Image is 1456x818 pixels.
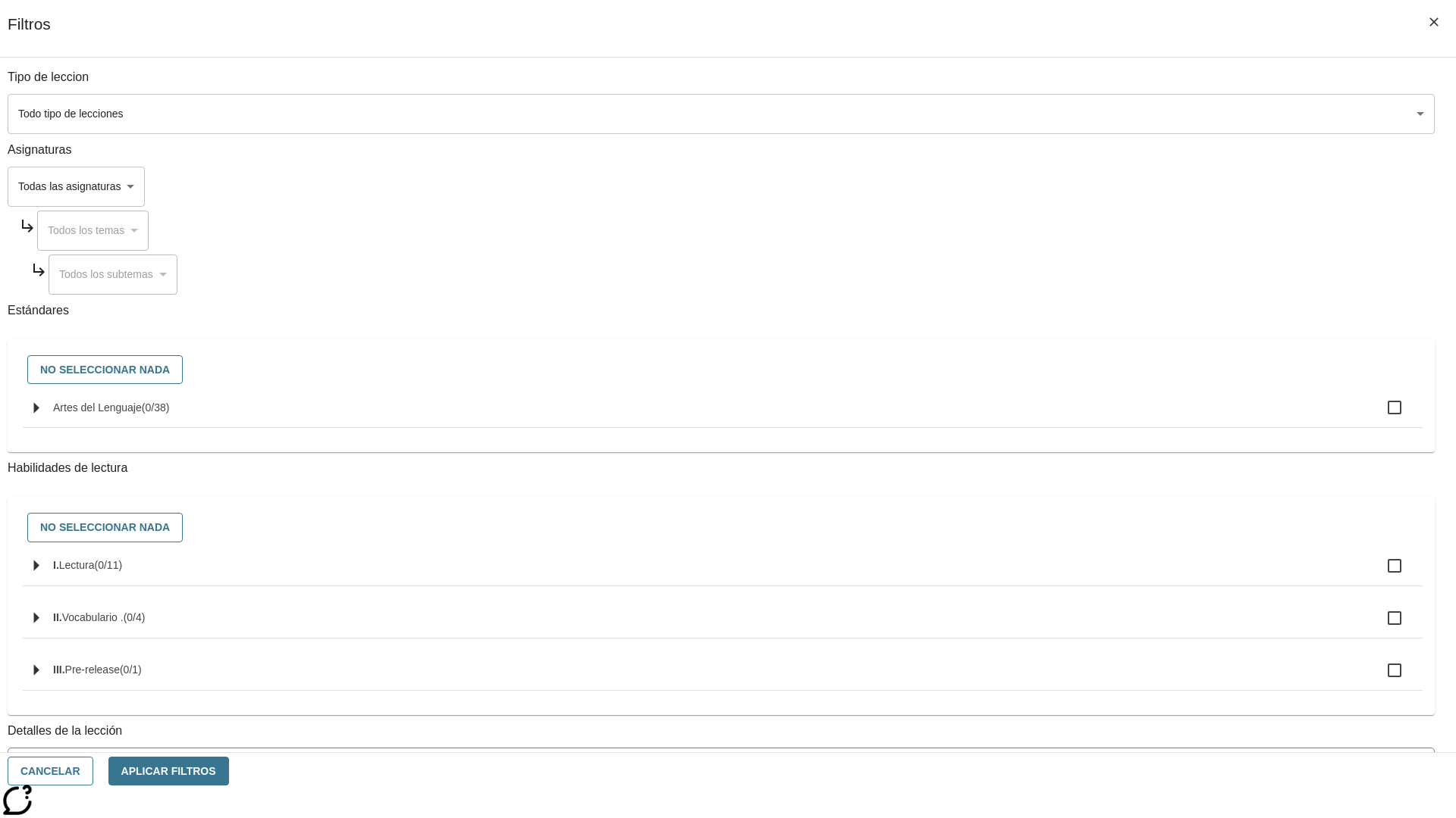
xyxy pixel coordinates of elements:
div: Seleccione una Asignatura [37,211,149,251]
div: Seleccione un tipo de lección [8,94,1435,134]
ul: Seleccione habilidades [23,546,1423,703]
p: Tipo de leccion [8,69,1435,86]
span: Lectura [59,559,95,571]
p: Detalles de la lección [8,723,1435,740]
p: Asignaturas [8,142,1435,159]
div: Seleccione estándares [20,351,1423,389]
button: Aplicar Filtros [108,757,229,786]
button: No seleccionar nada [27,355,183,385]
button: Cancelar [8,757,93,786]
span: 0 estándares seleccionados/4 estándares en grupo [124,611,146,623]
span: II. [53,611,62,623]
p: Habilidades de lectura [8,460,1435,477]
ul: Seleccione estándares [23,388,1423,440]
span: 0 estándares seleccionados/1 estándares en grupo [120,663,142,676]
div: Seleccione una Asignatura [49,254,177,295]
div: La Actividad cubre los factores a considerar para el ajuste automático del lexile [8,748,1434,781]
span: III. [53,663,65,676]
p: Estándares [8,302,1435,320]
div: Seleccione una Asignatura [8,167,145,207]
h1: Filtros [8,15,51,57]
span: Vocabulario . [62,611,124,623]
div: Seleccione habilidades [20,509,1423,546]
span: 0 estándares seleccionados/38 estándares en grupo [142,401,170,414]
button: Cerrar los filtros del Menú lateral [1418,6,1450,38]
button: No seleccionar nada [27,513,183,542]
span: I. [53,559,59,571]
span: Pre-release [65,663,120,676]
span: 0 estándares seleccionados/11 estándares en grupo [94,559,122,571]
span: Artes del Lenguaje [53,401,142,414]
